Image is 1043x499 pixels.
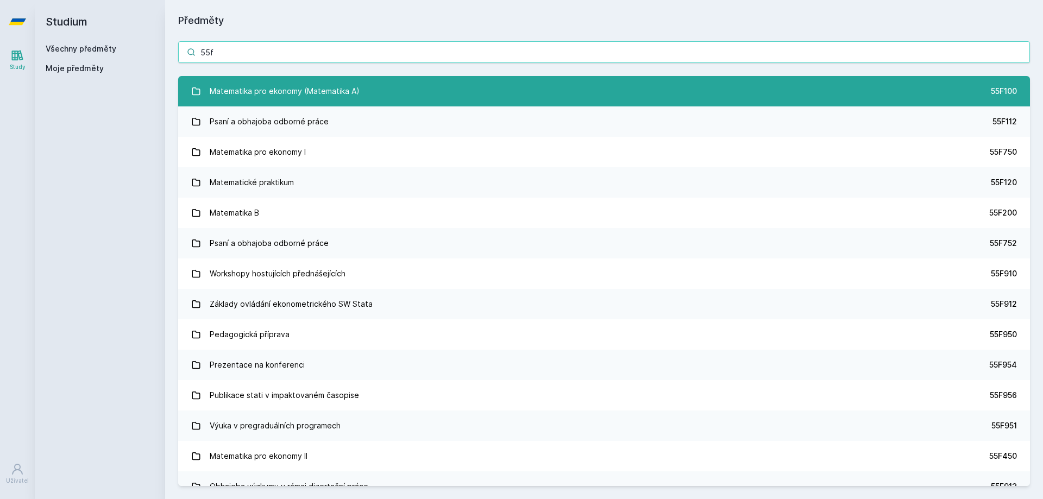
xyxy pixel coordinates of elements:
[210,354,305,376] div: Prezentace na konferenci
[991,299,1017,309] div: 55F912
[989,207,1017,218] div: 55F200
[210,202,259,224] div: Matematika B
[178,258,1030,289] a: Workshopy hostujících přednášejících 55F910
[210,476,368,497] div: Obhajoba výzkumu v rámci dizertační práce
[46,63,104,74] span: Moje předměty
[2,457,33,490] a: Uživatel
[991,177,1017,188] div: 55F120
[178,350,1030,380] a: Prezentace na konferenci 55F954
[210,415,341,437] div: Výuka v pregraduálních programech
[178,228,1030,258] a: Psaní a obhajoba odborné práce 55F752
[991,86,1017,97] div: 55F100
[210,80,360,102] div: Matematika pro ekonomy (Matematika A)
[210,263,345,285] div: Workshopy hostujících přednášejících
[990,147,1017,157] div: 55F750
[210,141,306,163] div: Matematika pro ekonomy I
[989,451,1017,462] div: 55F450
[178,106,1030,137] a: Psaní a obhajoba odborné práce 55F112
[178,76,1030,106] a: Matematika pro ekonomy (Matematika A) 55F100
[210,293,373,315] div: Základy ovládání ekonometrického SW Stata
[178,13,1030,28] h1: Předměty
[46,44,116,53] a: Všechny předměty
[991,268,1017,279] div: 55F910
[178,410,1030,441] a: Výuka v pregraduálních programech 55F951
[210,384,359,406] div: Publikace stati v impaktovaném časopise
[210,111,329,132] div: Psaní a obhajoba odborné práce
[178,198,1030,228] a: Matematika B 55F200
[991,481,1017,492] div: 55F913
[210,172,294,193] div: Matematické praktikum
[210,232,329,254] div: Psaní a obhajoba odborné práce
[210,324,290,345] div: Pedagogická příprava
[10,63,26,71] div: Study
[990,238,1017,249] div: 55F752
[178,289,1030,319] a: Základy ovládání ekonometrického SW Stata 55F912
[990,329,1017,340] div: 55F950
[992,116,1017,127] div: 55F112
[991,420,1017,431] div: 55F951
[178,319,1030,350] a: Pedagogická příprava 55F950
[6,477,29,485] div: Uživatel
[178,167,1030,198] a: Matematické praktikum 55F120
[178,380,1030,410] a: Publikace stati v impaktovaném časopise 55F956
[178,137,1030,167] a: Matematika pro ekonomy I 55F750
[989,359,1017,370] div: 55F954
[990,390,1017,401] div: 55F956
[178,41,1030,63] input: Název nebo ident předmětu…
[178,441,1030,471] a: Matematika pro ekonomy II 55F450
[210,445,307,467] div: Matematika pro ekonomy II
[2,43,33,77] a: Study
